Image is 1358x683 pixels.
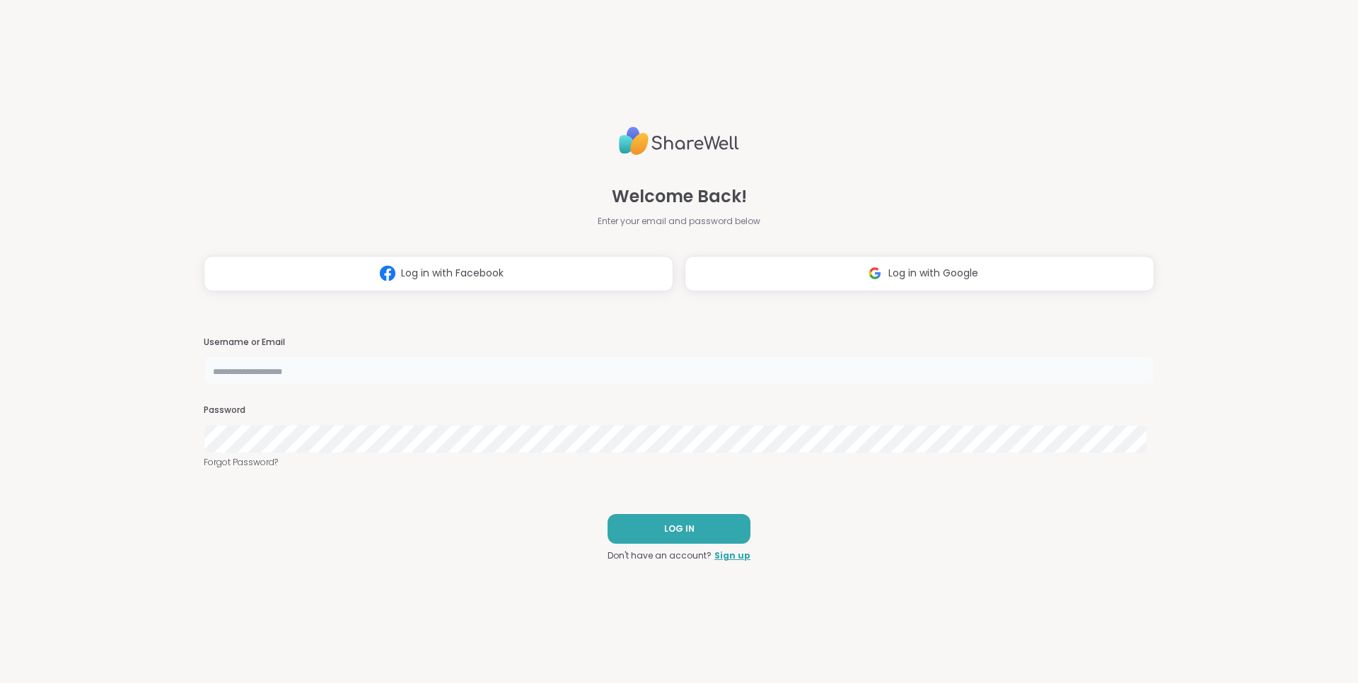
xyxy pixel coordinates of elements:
[374,260,401,286] img: ShareWell Logomark
[612,184,747,209] span: Welcome Back!
[204,256,673,291] button: Log in with Facebook
[204,456,1154,469] a: Forgot Password?
[204,337,1154,349] h3: Username or Email
[685,256,1154,291] button: Log in with Google
[888,266,978,281] span: Log in with Google
[204,404,1154,416] h3: Password
[608,549,712,562] span: Don't have an account?
[598,215,760,228] span: Enter your email and password below
[608,514,750,544] button: LOG IN
[401,266,504,281] span: Log in with Facebook
[664,523,695,535] span: LOG IN
[619,121,739,161] img: ShareWell Logo
[714,549,750,562] a: Sign up
[861,260,888,286] img: ShareWell Logomark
